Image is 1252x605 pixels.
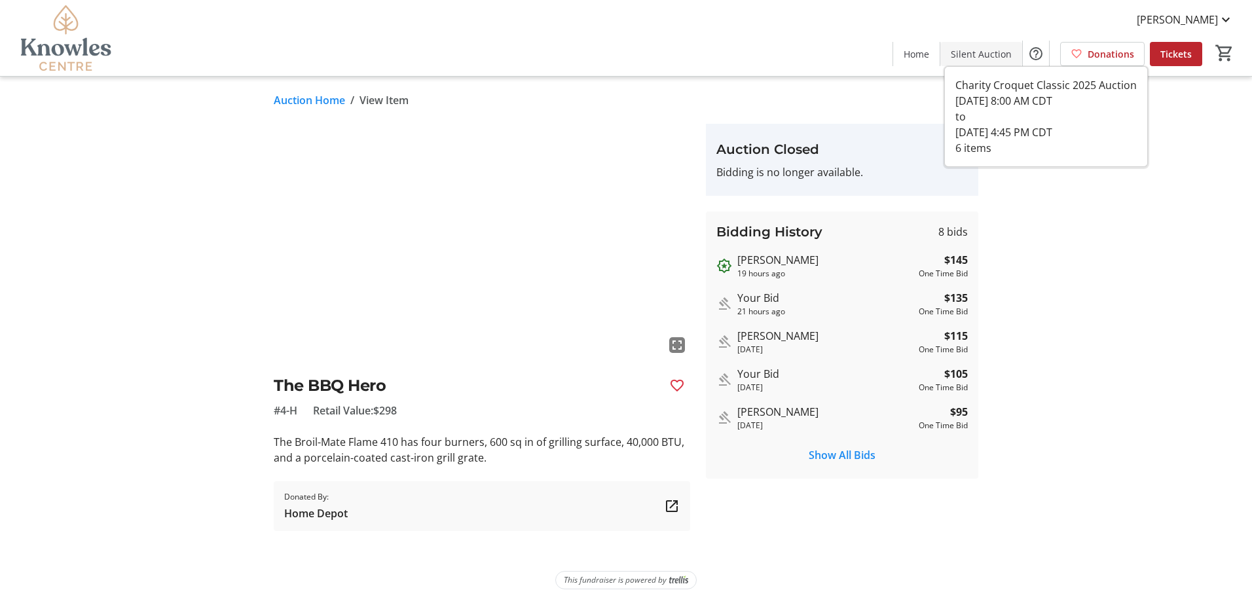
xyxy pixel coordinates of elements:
[809,447,875,463] span: Show All Bids
[737,344,913,356] div: [DATE]
[274,481,690,531] a: Donated By:Home Depot
[737,366,913,382] div: Your Bid
[350,92,354,108] span: /
[955,109,1137,124] div: to
[944,328,968,344] strong: $115
[274,403,297,418] span: #4-H
[1213,41,1236,65] button: Cart
[284,491,348,503] span: Donated By:
[716,442,968,468] button: Show All Bids
[274,434,690,466] p: The Broil-Mate Flame 410 has four burners, 600 sq in of grilling surface, 40,000 BTU, and a porce...
[737,290,913,306] div: Your Bid
[955,77,1137,93] div: Charity Croquet Classic 2025 Auction
[359,92,409,108] span: View Item
[716,222,822,242] h3: Bidding History
[955,124,1137,140] div: [DATE] 4:45 PM CDT
[716,410,732,426] mat-icon: Outbid
[955,140,1137,156] div: 6 items
[951,47,1012,61] span: Silent Auction
[716,372,732,388] mat-icon: Outbid
[737,404,913,420] div: [PERSON_NAME]
[274,374,659,397] h2: The BBQ Hero
[716,164,968,180] p: Bidding is no longer available.
[950,404,968,420] strong: $95
[716,334,732,350] mat-icon: Outbid
[955,93,1137,109] div: [DATE] 8:00 AM CDT
[284,505,348,521] span: Home Depot
[564,574,667,586] span: This fundraiser is powered by
[938,224,968,240] span: 8 bids
[737,268,913,280] div: 19 hours ago
[944,252,968,268] strong: $145
[944,290,968,306] strong: $135
[669,337,685,353] mat-icon: fullscreen
[274,92,345,108] a: Auction Home
[737,252,913,268] div: [PERSON_NAME]
[737,420,913,431] div: [DATE]
[8,5,124,71] img: Knowles Centre's Logo
[944,366,968,382] strong: $105
[919,306,968,318] div: One Time Bid
[940,42,1022,66] a: Silent Auction
[1126,9,1244,30] button: [PERSON_NAME]
[893,42,940,66] a: Home
[1137,12,1218,27] span: [PERSON_NAME]
[1150,42,1202,66] a: Tickets
[737,306,913,318] div: 21 hours ago
[1160,47,1192,61] span: Tickets
[737,328,913,344] div: [PERSON_NAME]
[919,268,968,280] div: One Time Bid
[313,403,397,418] span: Retail Value: $298
[919,420,968,431] div: One Time Bid
[1088,47,1134,61] span: Donations
[904,47,929,61] span: Home
[716,296,732,312] mat-icon: Outbid
[664,373,690,399] button: Favourite
[919,382,968,394] div: One Time Bid
[716,139,968,159] h3: Auction Closed
[737,382,913,394] div: [DATE]
[716,258,732,274] mat-icon: Outbid
[1023,41,1049,67] button: Help
[919,344,968,356] div: One Time Bid
[1060,42,1145,66] a: Donations
[669,576,688,585] img: Trellis Logo
[274,124,690,358] img: Image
